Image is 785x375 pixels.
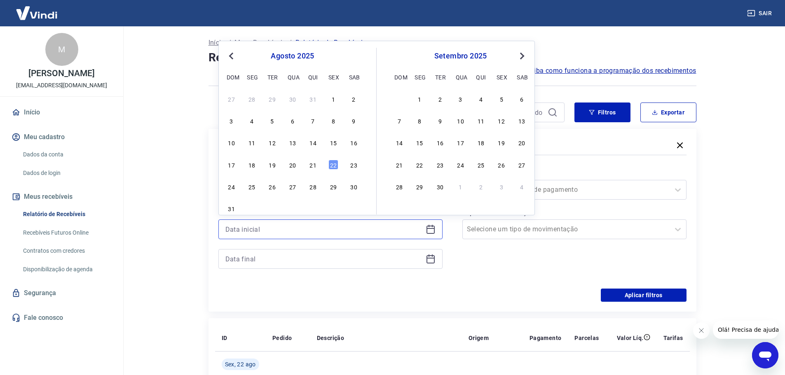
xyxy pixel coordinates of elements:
[227,72,237,82] div: dom
[415,94,424,104] div: Choose segunda-feira, 1 de setembro de 2025
[308,116,318,126] div: Choose quinta-feira, 7 de agosto de 2025
[222,334,227,342] p: ID
[234,38,286,48] a: Meus Recebíveis
[308,160,318,170] div: Choose quinta-feira, 21 de agosto de 2025
[308,72,318,82] div: qui
[476,94,486,104] div: Choose quinta-feira, 4 de setembro de 2025
[456,116,466,126] div: Choose quarta-feira, 10 de setembro de 2025
[247,72,257,82] div: seg
[517,72,527,82] div: sab
[476,72,486,82] div: qui
[247,94,257,104] div: Choose segunda-feira, 28 de julho de 2025
[225,253,422,265] input: Data final
[456,72,466,82] div: qua
[288,94,298,104] div: Choose quarta-feira, 30 de julho de 2025
[247,116,257,126] div: Choose segunda-feira, 4 de agosto de 2025
[497,182,506,191] div: Choose sexta-feira, 3 de outubro de 2025
[517,116,527,126] div: Choose sábado, 13 de setembro de 2025
[267,160,277,170] div: Choose terça-feira, 19 de agosto de 2025
[497,160,506,170] div: Choose sexta-feira, 26 de setembro de 2025
[328,94,338,104] div: Choose sexta-feira, 1 de agosto de 2025
[415,182,424,191] div: Choose segunda-feira, 29 de setembro de 2025
[394,72,404,82] div: dom
[415,137,424,147] div: Choose segunda-feira, 15 de setembro de 2025
[435,137,445,147] div: Choose terça-feira, 16 de setembro de 2025
[308,182,318,191] div: Choose quinta-feira, 28 de agosto de 2025
[394,182,404,191] div: Choose domingo, 28 de setembro de 2025
[517,182,527,191] div: Choose sábado, 4 de outubro de 2025
[267,137,277,147] div: Choose terça-feira, 12 de agosto de 2025
[476,182,486,191] div: Choose quinta-feira, 2 de outubro de 2025
[10,128,113,146] button: Meu cadastro
[308,94,318,104] div: Choose quinta-feira, 31 de julho de 2025
[469,334,489,342] p: Origem
[209,49,696,66] h4: Relatório de Recebíveis
[247,137,257,147] div: Choose segunda-feira, 11 de agosto de 2025
[349,94,359,104] div: Choose sábado, 2 de agosto de 2025
[227,94,237,104] div: Choose domingo, 27 de julho de 2025
[456,160,466,170] div: Choose quarta-feira, 24 de setembro de 2025
[497,116,506,126] div: Choose sexta-feira, 12 de setembro de 2025
[10,309,113,327] a: Fale conosco
[415,116,424,126] div: Choose segunda-feira, 8 de setembro de 2025
[394,94,404,104] div: Choose domingo, 31 de agosto de 2025
[394,160,404,170] div: Choose domingo, 21 de setembro de 2025
[497,94,506,104] div: Choose sexta-feira, 5 de setembro de 2025
[663,334,683,342] p: Tarifas
[752,342,778,368] iframe: Botão para abrir a janela de mensagens
[617,334,644,342] p: Valor Líq.
[464,168,685,178] label: Forma de Pagamento
[267,182,277,191] div: Choose terça-feira, 26 de agosto de 2025
[476,160,486,170] div: Choose quinta-feira, 25 de setembro de 2025
[288,116,298,126] div: Choose quarta-feira, 6 de agosto de 2025
[745,6,775,21] button: Sair
[10,103,113,121] a: Início
[227,116,237,126] div: Choose domingo, 3 de agosto de 2025
[45,33,78,66] div: M
[435,72,445,82] div: ter
[247,203,257,213] div: Choose segunda-feira, 1 de setembro de 2025
[328,203,338,213] div: Choose sexta-feira, 5 de setembro de 2025
[328,137,338,147] div: Choose sexta-feira, 15 de agosto de 2025
[227,203,237,213] div: Choose domingo, 31 de agosto de 2025
[247,160,257,170] div: Choose segunda-feira, 18 de agosto de 2025
[20,242,113,259] a: Contratos com credores
[288,182,298,191] div: Choose quarta-feira, 27 de agosto de 2025
[497,72,506,82] div: sex
[295,38,366,48] p: Relatório de Recebíveis
[267,203,277,213] div: Choose terça-feira, 2 de setembro de 2025
[497,137,506,147] div: Choose sexta-feira, 19 de setembro de 2025
[601,289,687,302] button: Aplicar filtros
[349,72,359,82] div: sab
[349,137,359,147] div: Choose sábado, 16 de agosto de 2025
[227,160,237,170] div: Choose domingo, 17 de agosto de 2025
[530,334,562,342] p: Pagamento
[10,188,113,206] button: Meus recebíveis
[517,137,527,147] div: Choose sábado, 20 de setembro de 2025
[225,223,422,235] input: Data inicial
[526,66,696,76] a: Saiba como funciona a programação dos recebimentos
[317,334,344,342] p: Descrição
[517,160,527,170] div: Choose sábado, 27 de setembro de 2025
[328,116,338,126] div: Choose sexta-feira, 8 de agosto de 2025
[713,321,778,339] iframe: Mensagem da empresa
[435,182,445,191] div: Choose terça-feira, 30 de setembro de 2025
[349,116,359,126] div: Choose sábado, 9 de agosto de 2025
[267,72,277,82] div: ter
[20,224,113,241] a: Recebíveis Futuros Online
[456,137,466,147] div: Choose quarta-feira, 17 de setembro de 2025
[20,146,113,163] a: Dados da conta
[227,137,237,147] div: Choose domingo, 10 de agosto de 2025
[415,72,424,82] div: seg
[272,334,292,342] p: Pedido
[225,360,256,368] span: Sex, 22 ago
[10,284,113,302] a: Segurança
[640,102,696,122] button: Exportar
[464,208,685,218] label: Tipo de Movimentação
[476,116,486,126] div: Choose quinta-feira, 11 de setembro de 2025
[209,38,225,48] p: Início
[267,94,277,104] div: Choose terça-feira, 29 de julho de 2025
[308,203,318,213] div: Choose quinta-feira, 4 de setembro de 2025
[394,116,404,126] div: Choose domingo, 7 de setembro de 2025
